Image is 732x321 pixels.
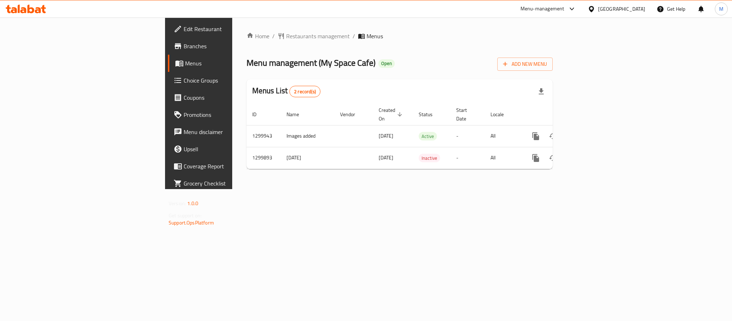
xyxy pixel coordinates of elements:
button: Change Status [544,149,562,167]
span: M [719,5,723,13]
button: more [527,128,544,145]
div: Menu-management [521,5,564,13]
span: Menu management ( My Space Cafe ) [247,55,375,71]
div: Open [378,59,395,68]
span: Menus [367,32,383,40]
span: Add New Menu [503,60,547,69]
td: All [485,125,522,147]
a: Coupons [168,89,287,106]
span: ID [252,110,266,119]
span: Choice Groups [184,76,282,85]
a: Coverage Report [168,158,287,175]
td: Images added [281,125,334,147]
a: Grocery Checklist [168,175,287,192]
span: Grocery Checklist [184,179,282,188]
span: Upsell [184,145,282,153]
button: more [527,149,544,167]
th: Actions [522,104,602,125]
span: Edit Restaurant [184,25,282,33]
a: Restaurants management [278,32,350,40]
span: [DATE] [379,153,393,162]
span: Version: [169,199,186,208]
span: Menu disclaimer [184,128,282,136]
span: Inactive [419,154,440,162]
span: Open [378,60,395,66]
a: Promotions [168,106,287,123]
button: Add New Menu [497,58,553,71]
h2: Menus List [252,85,320,97]
div: Total records count [289,86,320,97]
li: / [353,32,355,40]
a: Menu disclaimer [168,123,287,140]
a: Choice Groups [168,72,287,89]
td: - [450,147,485,169]
nav: breadcrumb [247,32,553,40]
span: Created On [379,106,404,123]
td: - [450,125,485,147]
button: Change Status [544,128,562,145]
span: Status [419,110,442,119]
a: Upsell [168,140,287,158]
span: Coverage Report [184,162,282,171]
td: [DATE] [281,147,334,169]
a: Edit Restaurant [168,20,287,38]
a: Branches [168,38,287,55]
span: Active [419,132,437,140]
span: Promotions [184,110,282,119]
td: All [485,147,522,169]
span: Branches [184,42,282,50]
span: Get support on: [169,211,201,220]
div: [GEOGRAPHIC_DATA] [598,5,645,13]
span: Start Date [456,106,476,123]
span: Locale [491,110,513,119]
span: 1.0.0 [187,199,198,208]
span: [DATE] [379,131,393,140]
span: Restaurants management [286,32,350,40]
a: Menus [168,55,287,72]
span: Menus [185,59,282,68]
span: Coupons [184,93,282,102]
span: Vendor [340,110,364,119]
span: 2 record(s) [290,88,320,95]
table: enhanced table [247,104,602,169]
div: Export file [533,83,550,100]
span: Name [287,110,308,119]
a: Support.OpsPlatform [169,218,214,227]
